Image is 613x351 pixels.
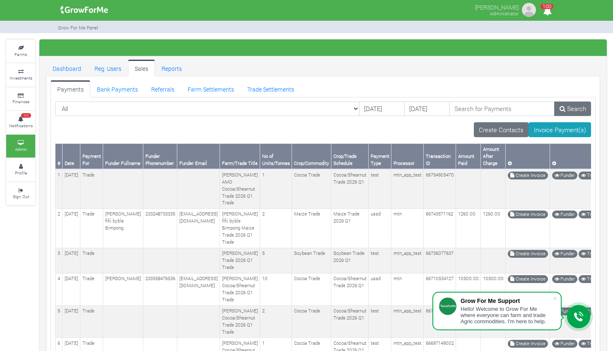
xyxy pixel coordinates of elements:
td: test [369,169,391,208]
th: Amount Paid [456,144,481,169]
td: 66710534127 [424,273,456,305]
a: Trade [579,250,601,258]
td: 66754905470 [424,169,456,208]
p: [PERSON_NAME] [475,2,519,12]
td: [PERSON_NAME] AMO Cocoa/Shearnut Trade 2026 Q1 Trade [220,169,260,208]
a: Create Invoice [508,275,548,283]
td: mtn [391,208,424,248]
td: [PERSON_NAME] fifii byble Bimpong Maize Trade 2026 Q1 Trade [220,208,260,248]
th: Amount After Charge [481,144,506,169]
small: Profile [15,170,27,176]
a: Create Invoice [508,211,548,218]
a: Referrals [145,80,181,97]
td: 10 [260,273,292,305]
th: Processor [391,144,424,169]
td: test [369,248,391,273]
small: Sign Out [13,194,29,199]
td: Cocoa/Shearnut Trade 2026 Q1 [331,169,369,208]
a: Create Contacts [474,122,529,137]
td: test [369,305,391,338]
th: Farm/Trade Title [220,144,260,169]
td: mtn_app_test [391,169,424,208]
th: No of Units/Tonnes [260,144,292,169]
input: DD/MM/YYYY [359,102,405,116]
i: Notifications [539,2,555,20]
a: Funder [552,307,577,315]
td: 66743571162 [424,208,456,248]
td: [DATE] [63,273,80,305]
a: Funder [552,340,577,348]
td: 5 [260,248,292,273]
th: Crop/Trade Schedule [331,144,369,169]
td: 5 [56,305,63,338]
td: 3 [56,248,63,273]
a: Funder [552,172,577,179]
a: 100 Notifications [6,111,35,134]
td: 1260.00 [456,208,481,248]
small: Grow For Me Panel [58,24,98,31]
div: Grow For Me Support [461,298,553,304]
td: [DATE] [63,305,80,338]
a: Sign Out [6,182,35,205]
img: growforme image [521,2,537,18]
td: [DATE] [63,248,80,273]
a: Farm Settlements [181,80,241,97]
div: Hello! Welcome to Grow For Me where everyone can farm and trade Agric commodities. I'm here to help. [461,306,553,324]
td: 66707506939 [424,305,456,338]
th: Funder Email [177,144,220,169]
a: Finances [6,87,35,110]
a: Reg. Users [88,60,128,76]
a: Farms [6,40,35,63]
td: mtn [391,273,424,305]
td: 4 [56,273,63,305]
td: mtn_app_test [391,248,424,273]
td: [PERSON_NAME] Cocoa/Shearnut Trade 2026 Q1 Trade [220,305,260,338]
a: Invoice Payment(s) [529,122,591,137]
td: Soybean Trade [292,248,331,273]
td: [EMAIL_ADDRESS][DOMAIN_NAME] [177,208,220,248]
td: Trade [80,208,103,248]
td: 1260.00 [481,208,506,248]
td: 1 [56,169,63,208]
small: Notifications [9,123,33,128]
td: 2 [260,305,292,338]
td: 2 [260,208,292,248]
a: Bank Payments [90,80,145,97]
th: Date [63,144,80,169]
input: Search for Payments [449,102,555,116]
td: Soybean Trade 2026 Q1 [331,248,369,273]
td: mtn_app_test [391,305,424,338]
td: [PERSON_NAME] [103,273,143,305]
a: Trade [579,340,601,348]
td: [DATE] [63,169,80,208]
td: 233248733335 [143,208,177,248]
td: 233558476536 [143,273,177,305]
td: ussd [369,273,391,305]
th: Crop/Commodity [292,144,331,169]
small: Finances [12,99,29,104]
td: Maize Trade [292,208,331,248]
input: DD/MM/YYYY [404,102,450,116]
a: Investments [6,63,35,86]
td: ussd [369,208,391,248]
img: growforme image [58,2,111,18]
td: Trade [80,273,103,305]
td: [EMAIL_ADDRESS][DOMAIN_NAME] [177,273,220,305]
td: [PERSON_NAME] Cocoa/Shearnut Trade 2026 Q1 Trade [220,273,260,305]
a: Reports [155,60,188,76]
a: Create Invoice [508,250,548,258]
a: Profile [6,158,35,181]
span: 100 [541,4,553,9]
td: Trade [80,248,103,273]
td: [PERSON_NAME] fifii byble Bimpong [103,208,143,248]
td: 2 [56,208,63,248]
td: Trade [80,169,103,208]
td: [DATE] [63,208,80,248]
a: 100 [539,8,555,16]
td: 10500.00 [456,273,481,305]
small: Administrator [490,10,519,17]
th: Payment For [80,144,103,169]
a: Create Invoice [508,172,548,179]
span: 100 [21,113,31,118]
td: Cocoa Trade [292,305,331,338]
